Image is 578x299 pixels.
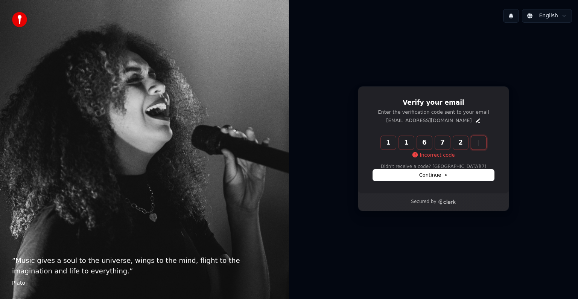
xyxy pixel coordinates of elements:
[373,109,494,116] p: Enter the verification code sent to your email
[12,12,27,27] img: youka
[12,255,277,276] p: “ Music gives a soul to the universe, wings to the mind, flight to the imagination and life to ev...
[412,152,455,159] p: Incorrect code
[475,117,481,124] button: Edit
[438,199,456,204] a: Clerk logo
[386,117,472,124] p: [EMAIL_ADDRESS][DOMAIN_NAME]
[411,199,436,205] p: Secured by
[373,98,494,107] h1: Verify your email
[419,172,448,178] span: Continue
[373,169,494,181] button: Continue
[12,279,277,287] footer: Plato
[381,136,501,149] input: Enter verification code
